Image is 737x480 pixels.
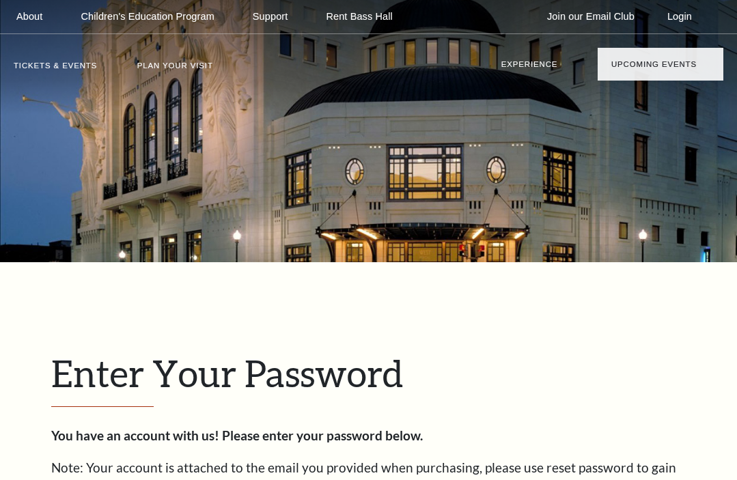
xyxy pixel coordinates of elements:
p: Upcoming Events [611,61,697,76]
p: About [16,11,42,23]
span: Enter Your Password [51,351,403,395]
p: Plan Your Visit [137,62,213,77]
p: Children's Education Program [81,11,214,23]
strong: Please enter your password below. [222,427,423,443]
strong: You have an account with us! [51,427,219,443]
p: Rent Bass Hall [326,11,393,23]
p: Experience [501,61,558,76]
p: Support [253,11,288,23]
p: Tickets & Events [14,62,97,77]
